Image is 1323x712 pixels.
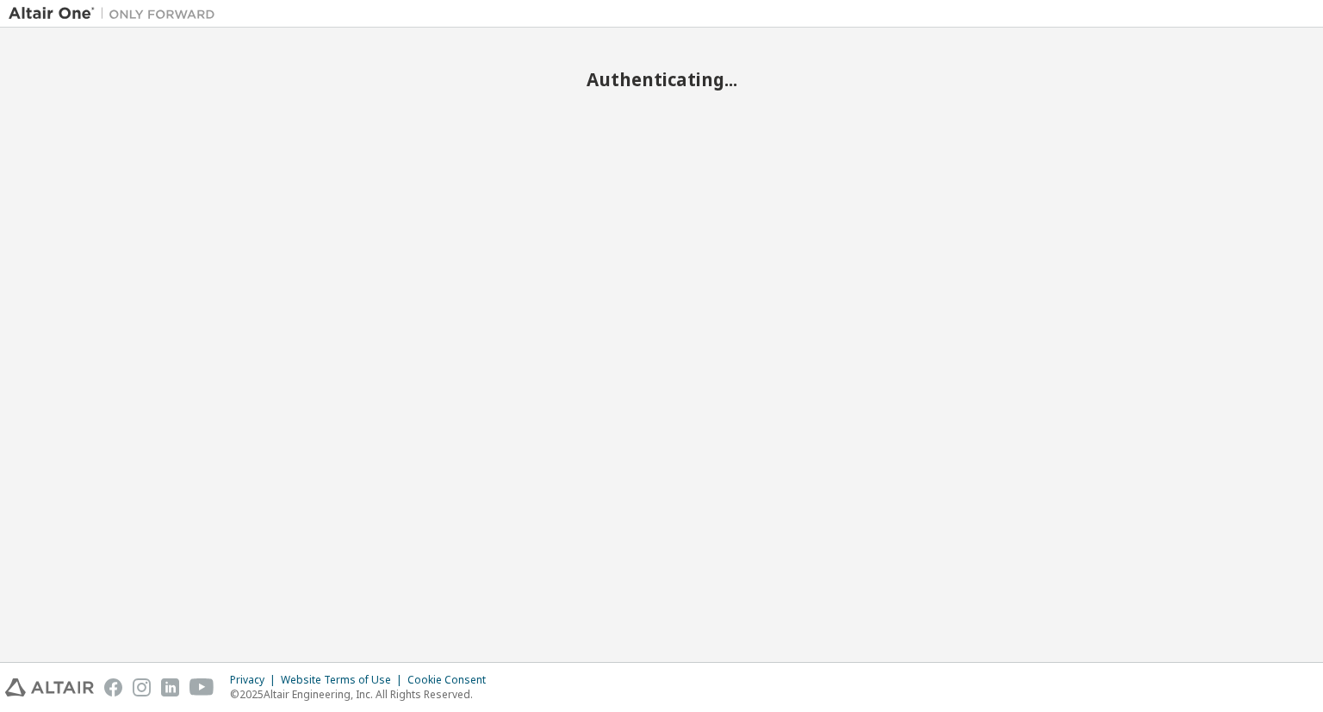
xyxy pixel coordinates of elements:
[161,678,179,696] img: linkedin.svg
[9,5,224,22] img: Altair One
[230,673,281,687] div: Privacy
[281,673,407,687] div: Website Terms of Use
[9,68,1314,91] h2: Authenticating...
[5,678,94,696] img: altair_logo.svg
[133,678,151,696] img: instagram.svg
[189,678,214,696] img: youtube.svg
[230,687,496,702] p: © 2025 Altair Engineering, Inc. All Rights Reserved.
[104,678,122,696] img: facebook.svg
[407,673,496,687] div: Cookie Consent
